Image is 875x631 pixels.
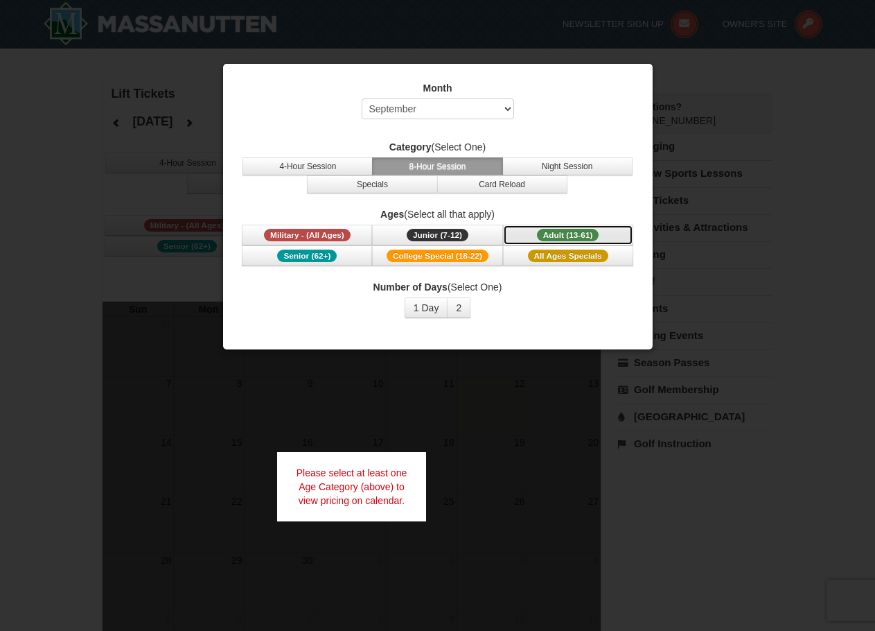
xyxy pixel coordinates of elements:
div: Please select at least one Age Category (above) to view pricing on calendar. [277,452,427,521]
button: Junior (7-12) [372,225,502,245]
span: Junior (7-12) [407,229,468,241]
label: (Select One) [240,280,635,294]
button: Specials [307,175,437,193]
span: College Special (18-22) [387,250,488,262]
button: Card Reload [437,175,567,193]
button: 4-Hour Session [242,157,373,175]
button: College Special (18-22) [372,245,502,266]
span: Adult (13-61) [537,229,599,241]
label: (Select all that apply) [240,207,635,221]
strong: Month [423,83,452,94]
button: Night Session [502,157,633,175]
button: All Ages Specials [503,245,633,266]
span: Senior (62+) [277,250,337,262]
span: All Ages Specials [528,250,608,262]
button: Adult (13-61) [503,225,633,245]
strong: Category [389,141,432,153]
button: 2 [447,297,470,318]
span: Military - (All Ages) [264,229,351,241]
strong: Number of Days [373,282,448,293]
button: Military - (All Ages) [242,225,372,245]
button: 8-Hour Session [372,157,502,175]
strong: Ages [380,209,404,220]
label: (Select One) [240,140,635,154]
button: Senior (62+) [242,245,372,266]
button: 1 Day [405,297,448,318]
